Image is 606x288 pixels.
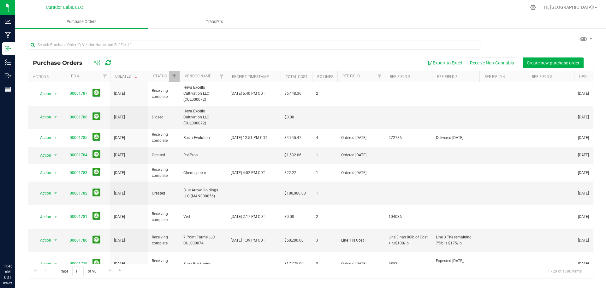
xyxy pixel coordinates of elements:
[114,237,125,243] span: [DATE]
[316,237,334,243] span: 3
[5,73,11,79] inline-svg: Outbound
[114,91,125,97] span: [DATE]
[33,59,89,66] span: Purchase Orders
[52,89,60,98] span: select
[52,213,60,221] span: select
[70,238,87,243] a: 00001780
[70,115,87,119] a: 00001786
[115,74,139,79] a: Created
[169,71,180,82] a: Filter
[52,236,60,245] span: select
[578,190,589,196] span: [DATE]
[316,91,334,97] span: 2
[54,267,102,276] span: Page of 90
[152,132,176,144] span: Receiving complete
[148,15,281,28] a: Transfers
[389,261,428,267] span: 5852
[436,258,476,270] span: Expected [DATE], [DATE], [DATE]
[3,263,12,280] p: 11:46 AM CDT
[152,258,176,270] span: Receiving partial
[231,91,265,97] span: [DATE] 5:40 PM CDT
[34,133,51,142] span: Action
[183,214,223,220] span: Vert
[284,91,301,97] span: $6,448.36
[532,75,552,79] a: Ref Field 5
[284,214,294,220] span: $0.00
[71,74,79,78] a: PO #
[578,237,589,243] span: [DATE]
[114,170,125,176] span: [DATE]
[342,74,363,78] a: Ref Field 1
[341,237,381,243] span: Line 1 is Cost +
[183,108,223,127] span: Heya Excello Cultivation LLC (CUL000072)
[114,152,125,158] span: [DATE]
[316,214,334,220] span: 2
[34,89,51,98] span: Action
[5,18,11,25] inline-svg: Analytics
[183,152,223,158] span: RollPros
[341,170,381,176] span: Ordered [DATE]
[284,114,294,120] span: $0.00
[70,91,87,96] a: 00001787
[316,261,334,267] span: 3
[34,213,51,221] span: Action
[5,59,11,65] inline-svg: Inventory
[316,190,334,196] span: 1
[34,168,51,177] span: Action
[284,170,296,176] span: $22.22
[70,214,87,219] a: 00001781
[317,75,333,79] a: PO Lines
[436,135,476,141] span: Delivered [DATE]
[5,45,11,52] inline-svg: Inbound
[70,171,87,175] a: 00001783
[152,152,176,158] span: Created
[34,113,51,122] span: Action
[284,135,301,141] span: $4,745.47
[579,75,596,79] a: Updated
[34,189,51,198] span: Action
[34,236,51,245] span: Action
[183,85,223,103] span: Heya Excello Cultivation LLC (CUL000072)
[466,57,518,68] button: Receive Non-Cannabis
[52,168,60,177] span: select
[185,74,211,78] a: Vendor Name
[374,71,385,82] a: Filter
[183,234,223,246] span: 7 Point Farms LLC CUL000074
[52,113,60,122] span: select
[578,152,589,158] span: [DATE]
[286,75,307,79] a: Total Cost
[183,135,223,141] span: Rosin Evolution
[152,211,176,223] span: Receiving complete
[183,261,223,267] span: Sana Packaging
[231,214,265,220] span: [DATE] 2:17 PM CDT
[114,135,125,141] span: [DATE]
[436,234,476,246] span: Line 3 The remaining 75lb is $175/lb
[231,135,267,141] span: [DATE] 12:51 PM CDT
[578,135,589,141] span: [DATE]
[231,237,265,243] span: [DATE] 1:39 PM CDT
[28,40,480,50] input: Search Purchase Order ID, Vendor Name and Ref Field 1
[389,234,428,246] span: Line 3 has 80lb of Cost + @$100/lb
[114,261,125,267] span: [DATE]
[114,114,125,120] span: [DATE]
[316,170,334,176] span: 1
[52,189,60,198] span: select
[341,261,381,267] span: Ordered [DATE]
[152,88,176,100] span: Receiving complete
[284,261,304,267] span: $17,775.00
[3,280,12,285] p: 09/29
[33,75,63,79] div: Actions
[114,190,125,196] span: [DATE]
[284,152,301,158] span: $1,532.06
[34,260,51,268] span: Action
[152,190,176,196] span: Created
[284,190,306,196] span: $100,000.00
[527,60,579,65] span: Create new purchase order
[341,152,381,158] span: Ordered [DATE]
[5,86,11,93] inline-svg: Reports
[389,135,428,141] span: 272786
[316,152,334,158] span: 1
[15,15,148,28] a: Purchase Orders
[152,114,176,120] span: Closed
[70,261,87,266] a: 00001779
